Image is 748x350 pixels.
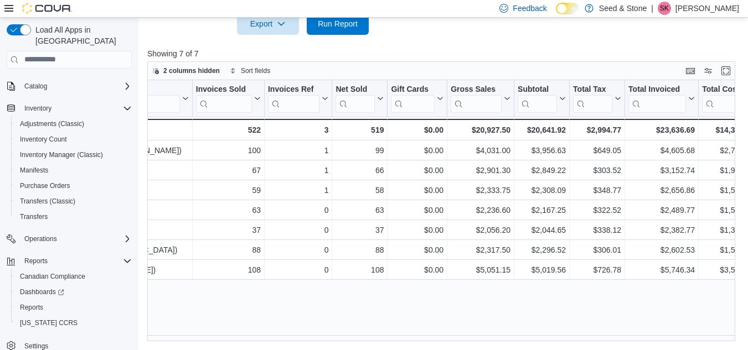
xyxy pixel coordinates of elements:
[518,243,566,257] div: $2,296.52
[391,243,443,257] div: $0.00
[518,123,566,137] div: $20,641.92
[518,84,557,112] div: Subtotal
[599,2,647,15] p: Seed & Stone
[24,82,47,91] span: Catalog
[573,164,621,177] div: $303.52
[391,144,443,157] div: $0.00
[628,203,695,217] div: $2,489.77
[651,2,653,15] p: |
[2,253,136,269] button: Reports
[2,231,136,247] button: Operations
[11,269,136,284] button: Canadian Compliance
[196,164,261,177] div: 67
[16,133,71,146] a: Inventory Count
[451,164,510,177] div: $2,901.30
[268,203,328,217] div: 0
[518,203,566,217] div: $2,167.25
[702,84,745,112] div: Total Cost
[20,303,43,312] span: Reports
[237,13,299,35] button: Export
[196,144,261,157] div: 100
[11,284,136,300] a: Dashboards
[451,84,502,112] div: Gross Sales
[660,2,669,15] span: SK
[307,13,369,35] button: Run Report
[16,270,132,283] span: Canadian Compliance
[573,184,621,197] div: $348.77
[268,243,328,257] div: 0
[20,119,84,128] span: Adjustments (Classic)
[518,84,557,95] div: Subtotal
[719,64,732,77] button: Enter fullscreen
[573,263,621,276] div: $726.78
[391,84,435,95] div: Gift Cards
[268,123,328,137] div: 3
[556,3,579,14] input: Dark Mode
[391,164,443,177] div: $0.00
[336,84,375,95] div: Net Sold
[336,203,384,217] div: 63
[268,84,319,112] div: Invoices Ref
[268,164,328,177] div: 1
[451,263,510,276] div: $5,051.15
[11,315,136,331] button: [US_STATE] CCRS
[336,243,384,257] div: 88
[11,300,136,315] button: Reports
[573,84,612,112] div: Total Tax
[573,243,621,257] div: $306.01
[11,116,136,132] button: Adjustments (Classic)
[701,64,715,77] button: Display options
[20,80,132,93] span: Catalog
[628,123,695,137] div: $23,636.69
[196,203,261,217] div: 63
[518,184,566,197] div: $2,308.09
[16,301,132,314] span: Reports
[702,84,745,95] div: Total Cost
[451,84,510,112] button: Gross Sales
[20,166,48,175] span: Manifests
[2,101,136,116] button: Inventory
[336,164,384,177] div: 66
[20,197,75,206] span: Transfers (Classic)
[20,135,67,144] span: Inventory Count
[24,257,48,265] span: Reports
[573,144,621,157] div: $649.05
[451,243,510,257] div: $2,317.50
[336,123,384,137] div: 519
[196,184,261,197] div: 59
[20,272,85,281] span: Canadian Compliance
[16,179,75,192] a: Purchase Orders
[336,263,384,276] div: 108
[2,79,136,94] button: Catalog
[11,163,136,178] button: Manifests
[336,144,384,157] div: 99
[268,184,328,197] div: 1
[573,84,621,112] button: Total Tax
[20,254,132,268] span: Reports
[628,263,695,276] div: $5,746.34
[11,209,136,224] button: Transfers
[20,232,132,245] span: Operations
[336,223,384,237] div: 37
[196,84,252,112] div: Invoices Sold
[268,223,328,237] div: 0
[268,84,328,112] button: Invoices Ref
[16,210,52,223] a: Transfers
[336,84,384,112] button: Net Sold
[628,84,686,95] div: Total Invoiced
[451,123,510,137] div: $20,927.50
[16,179,132,192] span: Purchase Orders
[391,84,443,112] button: Gift Cards
[241,66,270,75] span: Sort fields
[391,203,443,217] div: $0.00
[628,243,695,257] div: $2,602.53
[628,223,695,237] div: $2,382.77
[451,144,510,157] div: $4,031.00
[20,254,52,268] button: Reports
[391,184,443,197] div: $0.00
[20,181,70,190] span: Purchase Orders
[16,195,80,208] a: Transfers (Classic)
[22,3,72,14] img: Cova
[268,144,328,157] div: 1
